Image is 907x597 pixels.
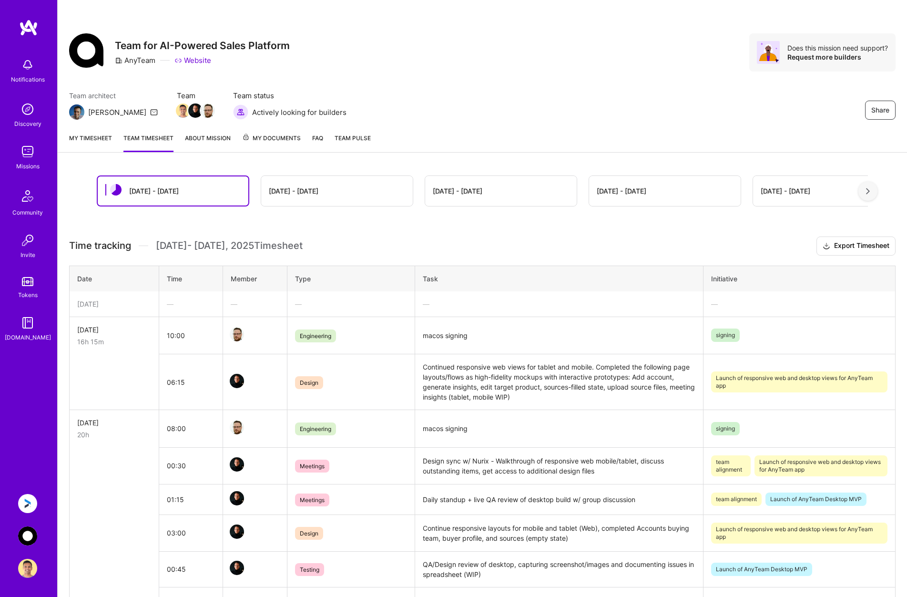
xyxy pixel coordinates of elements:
div: 16h 15m [77,337,151,347]
div: [DATE] - [DATE] [433,186,482,196]
img: Team Member Avatar [230,491,244,505]
span: team alignment [711,455,751,476]
span: Launch of responsive web and desktop views for AnyTeam app [754,455,887,476]
a: Team Member Avatar [231,524,243,540]
a: Team Member Avatar [231,373,243,389]
span: Launch of responsive web and desktop views for AnyTeam app [711,523,887,544]
td: 10:00 [159,317,223,354]
div: Does this mission need support? [787,43,888,52]
img: bell [18,55,37,74]
a: Team Member Avatar [231,560,243,576]
a: Team timesheet [123,133,173,152]
img: AnyTeam: Team for AI-Powered Sales Platform [18,526,37,546]
i: icon Download [823,241,830,251]
div: [PERSON_NAME] [88,107,146,117]
td: macos signing [415,410,703,448]
a: User Avatar [16,559,40,578]
span: Team [177,91,214,101]
div: [DATE] - [DATE] [597,186,646,196]
div: [DATE] - [DATE] [269,186,318,196]
img: Team Member Avatar [230,561,244,575]
span: signing [711,329,740,342]
span: Team status [233,91,346,101]
td: 00:45 [159,551,223,587]
a: Team Member Avatar [177,103,189,119]
td: Design sync w/ Nurix - Walkthrough of responsive web mobile/tablet, discuss outstanding items, ge... [415,447,703,484]
a: AnyTeam: Team for AI-Powered Sales Platform [16,526,40,546]
img: Team Member Avatar [188,103,203,118]
a: Team Member Avatar [231,326,243,342]
img: Team Member Avatar [201,103,215,118]
span: Design [295,527,323,540]
th: Initiative [703,266,895,291]
div: [DATE] - [DATE] [761,186,810,196]
th: Member [223,266,287,291]
th: Task [415,266,703,291]
div: [DATE] [77,418,151,428]
button: Share [865,101,896,120]
span: Time tracking [69,240,131,252]
i: icon CompanyGray [115,57,122,64]
span: My Documents [242,133,301,144]
a: My timesheet [69,133,112,152]
td: 03:00 [159,515,223,551]
div: — [295,299,408,309]
span: signing [711,422,740,435]
span: Testing [295,563,324,576]
div: Community [12,207,43,217]
a: FAQ [312,133,323,152]
span: Design [295,376,323,389]
img: Team Architect [69,104,84,120]
a: Team Member Avatar [231,419,243,435]
h3: Team for AI-Powered Sales Platform [115,40,290,51]
td: 06:15 [159,354,223,410]
img: Avatar [757,41,780,64]
span: Team architect [69,91,158,101]
td: 08:00 [159,410,223,448]
div: AnyTeam [115,55,155,65]
th: Date [70,266,159,291]
div: [DATE] - [DATE] [129,186,179,196]
div: Request more builders [787,52,888,62]
img: guide book [18,313,37,332]
span: Meetings [295,460,329,473]
img: Team Member Avatar [176,103,190,118]
td: Continued responsive web views for tablet and mobile. Completed the following page layouts/flows ... [415,354,703,410]
span: Launch of responsive web and desktop views for AnyTeam app [711,371,887,392]
img: Team Member Avatar [230,327,244,341]
img: Team Member Avatar [230,457,244,472]
span: Launch of AnyTeam Desktop MVP [711,563,812,576]
img: Anguleris: BIMsmart AI MVP [18,494,37,513]
span: team alignment [711,493,762,506]
span: Actively looking for builders [252,107,346,117]
div: [DATE] [77,325,151,335]
img: Team Member Avatar [230,420,244,434]
span: Engineering [295,329,336,342]
div: — [231,299,279,309]
div: — [423,299,695,309]
img: Actively looking for builders [233,104,248,120]
img: User Avatar [18,559,37,578]
img: Invite [18,231,37,250]
td: macos signing [415,317,703,354]
span: Launch of AnyTeam Desktop MVP [765,493,866,506]
span: Meetings [295,494,329,506]
div: Invite [20,250,35,260]
a: Team Member Avatar [189,103,202,119]
div: Tokens [18,290,38,300]
div: — [167,299,215,309]
img: discovery [18,100,37,119]
img: logo [19,19,38,36]
div: Missions [16,161,40,171]
a: Team Member Avatar [231,490,243,506]
img: Team Member Avatar [230,374,244,388]
div: [DATE] [77,299,151,309]
img: Community [16,185,39,207]
img: Team Member Avatar [230,525,244,539]
span: Engineering [295,422,336,435]
a: Website [174,55,211,65]
div: 20h [77,430,151,440]
a: Team Pulse [335,133,371,152]
a: My Documents [242,133,301,152]
span: [DATE] - [DATE] , 2025 Timesheet [156,240,303,252]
